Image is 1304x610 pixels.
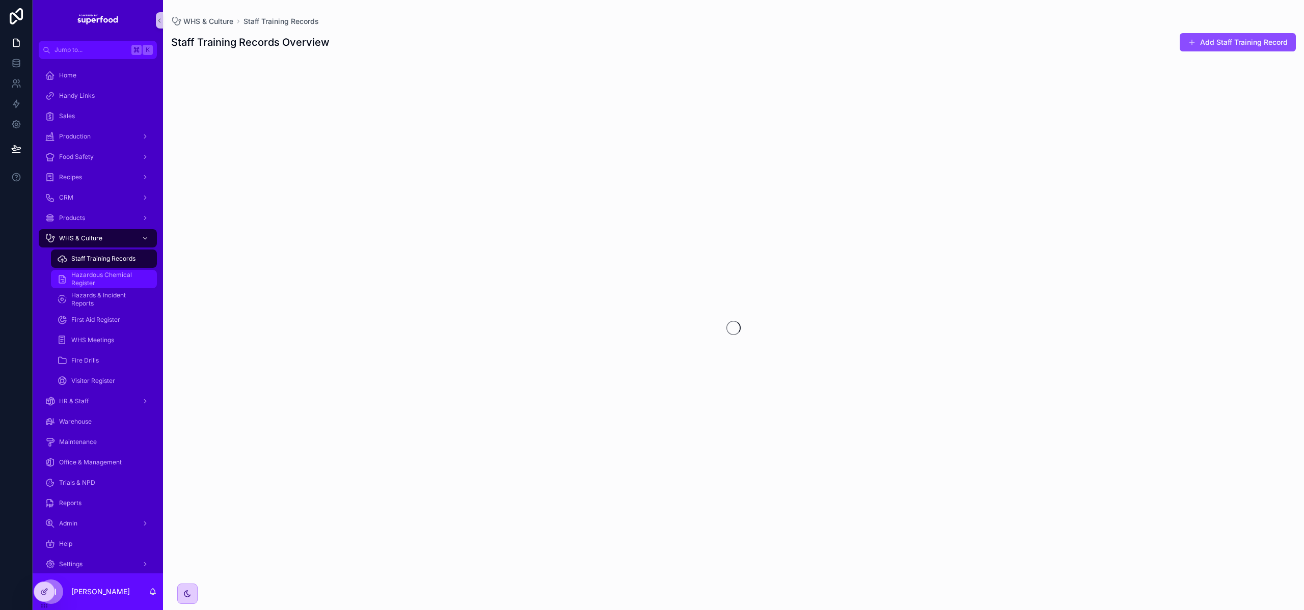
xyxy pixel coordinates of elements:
span: Settings [59,560,83,568]
a: Office & Management [39,453,157,472]
a: Hazards & Incident Reports [51,290,157,309]
span: Trials & NPD [59,479,95,487]
span: Reports [59,499,81,507]
a: Recipes [39,168,157,186]
a: First Aid Register [51,311,157,329]
button: Add Staff Training Record [1180,33,1296,51]
span: Food Safety [59,153,94,161]
button: Jump to...K [39,41,157,59]
span: CRM [59,193,73,202]
span: Staff Training Records [71,255,135,263]
a: Help [39,535,157,553]
span: Recipes [59,173,82,181]
span: Jump to... [55,46,127,54]
span: WHS Meetings [71,336,114,344]
a: Staff Training Records [51,249,157,268]
a: Products [39,209,157,227]
div: scrollable content [33,59,163,573]
span: Help [59,540,72,548]
a: Production [39,127,157,146]
span: First Aid Register [71,316,120,324]
span: K [144,46,152,54]
a: Maintenance [39,433,157,451]
a: Food Safety [39,148,157,166]
img: App logo [76,12,119,29]
span: Hazardous Chemical Register [71,271,147,287]
span: Warehouse [59,418,92,426]
span: Production [59,132,91,141]
span: Office & Management [59,458,122,466]
span: HR & Staff [59,397,89,405]
span: Maintenance [59,438,97,446]
span: Handy Links [59,92,95,100]
a: Fire Drills [51,351,157,370]
a: Trials & NPD [39,474,157,492]
a: WHS & Culture [39,229,157,247]
span: Fire Drills [71,356,99,365]
a: Warehouse [39,412,157,431]
a: Home [39,66,157,85]
a: Handy Links [39,87,157,105]
a: Sales [39,107,157,125]
a: Hazardous Chemical Register [51,270,157,288]
span: WHS & Culture [59,234,102,242]
a: Admin [39,514,157,533]
a: Visitor Register [51,372,157,390]
a: WHS & Culture [171,16,233,26]
p: [PERSON_NAME] [71,587,130,597]
span: Sales [59,112,75,120]
span: Visitor Register [71,377,115,385]
a: WHS Meetings [51,331,157,349]
span: Products [59,214,85,222]
a: Staff Training Records [243,16,319,26]
a: Settings [39,555,157,573]
a: CRM [39,188,157,207]
span: WHS & Culture [183,16,233,26]
h1: Staff Training Records Overview [171,35,330,49]
span: Home [59,71,76,79]
span: Hazards & Incident Reports [71,291,147,308]
span: Admin [59,519,77,528]
a: Reports [39,494,157,512]
a: HR & Staff [39,392,157,410]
